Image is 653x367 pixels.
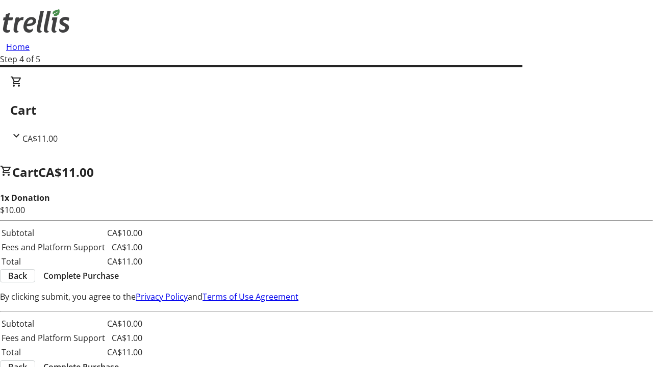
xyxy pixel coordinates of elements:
td: Fees and Platform Support [1,241,106,254]
td: CA$1.00 [107,331,143,345]
td: CA$1.00 [107,241,143,254]
td: Subtotal [1,226,106,240]
button: Complete Purchase [35,270,127,282]
td: Fees and Platform Support [1,331,106,345]
div: CartCA$11.00 [10,75,643,145]
span: CA$11.00 [22,133,58,144]
span: Back [8,270,27,282]
a: Privacy Policy [136,291,188,302]
td: CA$10.00 [107,226,143,240]
h2: Cart [10,101,643,119]
td: Total [1,255,106,268]
td: CA$11.00 [107,255,143,268]
td: CA$10.00 [107,317,143,330]
span: CA$11.00 [38,164,94,180]
td: CA$11.00 [107,346,143,359]
td: Total [1,346,106,359]
span: Cart [12,164,38,180]
td: Subtotal [1,317,106,330]
a: Terms of Use Agreement [203,291,298,302]
span: Complete Purchase [43,270,119,282]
